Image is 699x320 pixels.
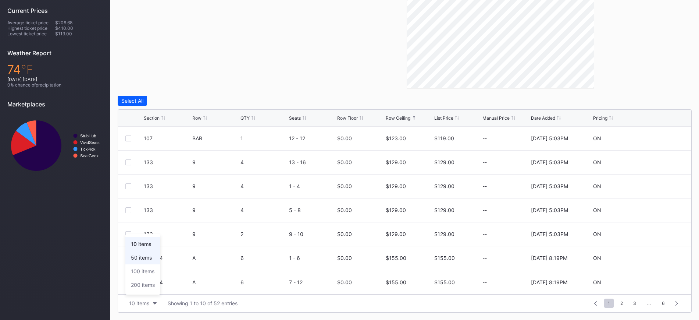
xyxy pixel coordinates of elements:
div: -- [482,159,529,165]
div: $0.00 [337,183,352,189]
div: $0.00 [337,135,352,141]
div: $123.00 [386,135,406,141]
div: ON [593,255,601,261]
div: Showing 1 to 10 of 52 entries [168,300,238,306]
div: 200 items [131,282,155,288]
div: QTY [240,115,250,121]
div: 1 - 6 [289,255,336,261]
div: A [192,279,239,285]
div: [DATE] 5:03PM [531,135,568,141]
div: 100 items [131,268,154,274]
div: 13 - 16 [289,159,336,165]
div: [DATE] 8:19PM [531,255,567,261]
div: Date Added [531,115,555,121]
div: $155.00 [386,255,406,261]
div: $129.00 [434,159,454,165]
div: $129.00 [386,207,406,213]
div: ON [593,159,601,165]
span: 3 [630,299,640,308]
div: 5 - 8 [289,207,336,213]
text: SeatGeek [80,154,99,158]
div: ON [593,231,601,237]
div: [DATE] 5:03PM [531,207,568,213]
div: $129.00 [386,159,406,165]
div: 133 [144,207,190,213]
div: $119.00 [434,135,454,141]
div: ... [641,300,657,306]
div: -- [482,183,529,189]
div: $0.00 [337,159,352,165]
div: $0.00 [337,279,352,285]
div: 6 [240,279,287,285]
div: Manual Price [482,115,510,121]
div: 9 - 10 [289,231,336,237]
div: $155.00 [434,255,455,261]
div: Row Floor [337,115,358,121]
div: Section [144,115,160,121]
div: ON [593,207,601,213]
div: Row Ceiling [386,115,410,121]
div: [DATE] 5:03PM [531,231,568,237]
div: $0.00 [337,255,352,261]
div: A [192,255,239,261]
div: $129.00 [386,183,406,189]
text: TickPick [80,147,96,151]
div: 9 [192,231,239,237]
div: -- [482,279,529,285]
div: 12 - 12 [289,135,336,141]
svg: Chart title [7,113,103,178]
div: $0.00 [337,231,352,237]
div: ON [593,279,601,285]
div: 4 [240,207,287,213]
div: 133 [144,231,190,237]
div: ON [593,183,601,189]
text: StubHub [80,134,96,138]
div: 4 [240,159,287,165]
div: Pricing [593,115,607,121]
div: $0.00 [337,207,352,213]
div: $129.00 [434,207,454,213]
span: 2 [617,299,627,308]
div: $129.00 [434,231,454,237]
div: 10 items [129,300,149,306]
div: 7 - 12 [289,279,336,285]
button: 10 items [125,298,160,308]
div: $129.00 [434,183,454,189]
div: BAR [192,135,239,141]
div: 9 [192,159,239,165]
div: 1 - 4 [289,183,336,189]
div: 6 [240,255,287,261]
div: 2 [240,231,287,237]
div: 10 items [131,241,151,247]
div: -- [482,255,529,261]
div: STE234 [144,255,190,261]
div: [DATE] 8:19PM [531,279,567,285]
text: VividSeats [80,140,100,145]
div: [DATE] 5:03PM [531,183,568,189]
div: 50 items [131,254,152,261]
div: 133 [144,159,190,165]
div: Row [192,115,202,121]
div: List Price [434,115,453,121]
div: 9 [192,207,239,213]
span: 6 [658,299,668,308]
div: -- [482,231,529,237]
span: 1 [604,299,614,308]
div: -- [482,207,529,213]
div: 9 [192,183,239,189]
div: 107 [144,135,190,141]
div: $129.00 [386,231,406,237]
div: ON [593,135,601,141]
div: [DATE] 5:03PM [531,159,568,165]
div: $155.00 [434,279,455,285]
div: Seats [289,115,301,121]
div: $155.00 [386,279,406,285]
div: 133 [144,183,190,189]
div: 1 [240,135,287,141]
div: 4 [240,183,287,189]
div: STE234 [144,279,190,285]
div: -- [482,135,529,141]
